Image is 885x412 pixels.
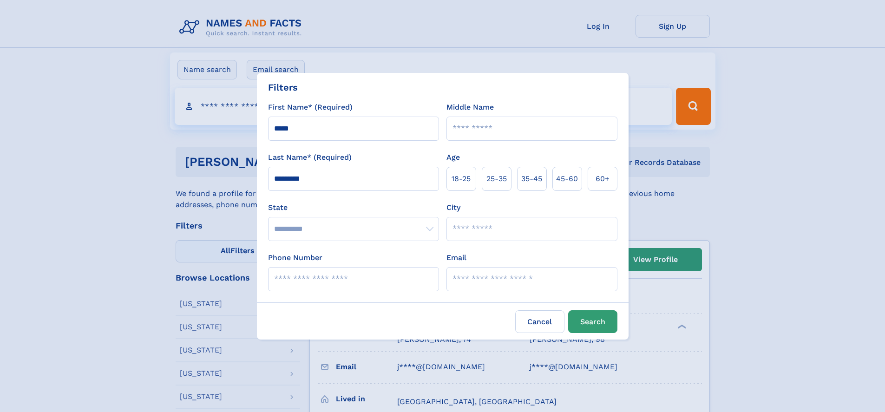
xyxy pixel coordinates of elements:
label: First Name* (Required) [268,102,353,113]
span: 60+ [596,173,610,184]
span: 25‑35 [486,173,507,184]
label: State [268,202,439,213]
span: 35‑45 [521,173,542,184]
button: Search [568,310,617,333]
span: 18‑25 [452,173,471,184]
label: City [446,202,460,213]
label: Cancel [515,310,564,333]
label: Last Name* (Required) [268,152,352,163]
label: Middle Name [446,102,494,113]
label: Age [446,152,460,163]
span: 45‑60 [556,173,578,184]
div: Filters [268,80,298,94]
label: Email [446,252,466,263]
label: Phone Number [268,252,322,263]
